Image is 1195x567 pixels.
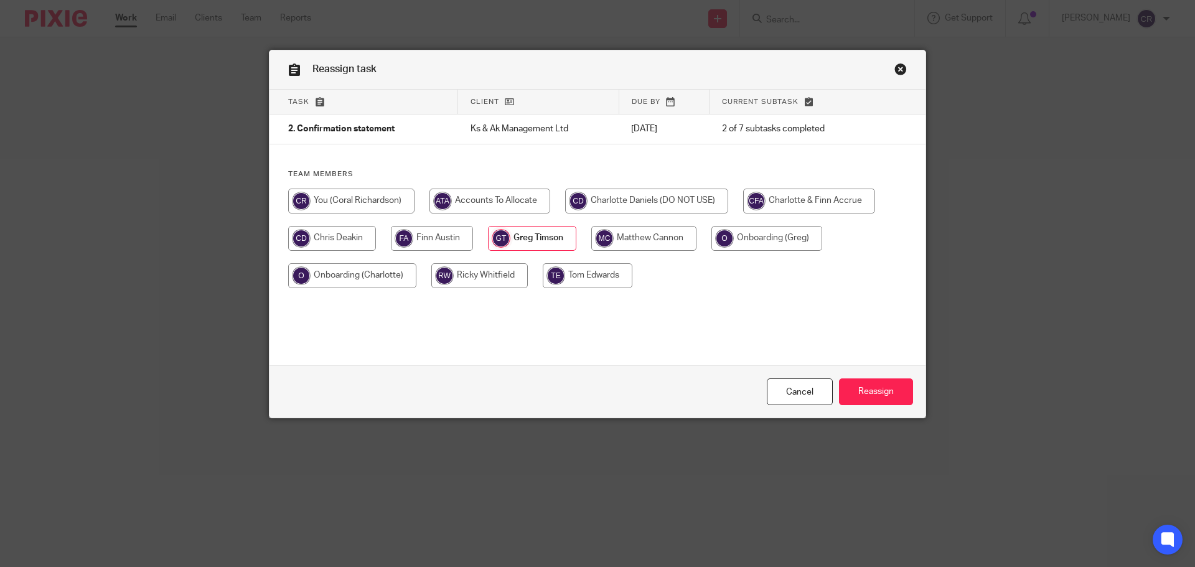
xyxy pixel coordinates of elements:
[288,98,309,105] span: Task
[312,64,377,74] span: Reassign task
[288,125,395,134] span: 2. Confirmation statement
[631,123,697,135] p: [DATE]
[471,98,499,105] span: Client
[632,98,660,105] span: Due by
[767,378,833,405] a: Close this dialog window
[710,115,877,144] td: 2 of 7 subtasks completed
[288,169,907,179] h4: Team members
[471,123,606,135] p: Ks & Ak Management Ltd
[894,63,907,80] a: Close this dialog window
[839,378,913,405] input: Reassign
[722,98,799,105] span: Current subtask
